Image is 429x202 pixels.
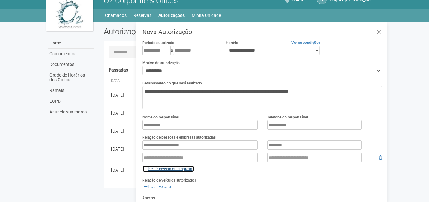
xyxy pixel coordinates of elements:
label: Período autorizado [142,40,174,46]
h3: Nova Autorização [142,29,382,35]
label: Horário [226,40,238,46]
div: [DATE] [111,110,134,116]
a: Ver as condições [291,40,320,45]
a: Autorizações [158,11,185,20]
div: [DATE] [111,146,134,152]
a: Chamados [105,11,127,20]
a: Incluir veículo [142,183,173,190]
a: Home [48,38,94,49]
a: Reservas [133,11,151,20]
a: Minha Unidade [192,11,221,20]
label: Anexos [142,195,155,201]
i: Remover [379,155,382,160]
a: LGPD [48,96,94,107]
label: Relação de pessoas e empresas autorizadas [142,135,216,140]
label: Relação de veículos autorizados [142,177,196,183]
div: a [142,46,216,55]
label: Motivo da autorização [142,60,180,66]
label: Nome do responsável [142,114,179,120]
div: [DATE] [111,167,134,173]
a: Anuncie sua marca [48,107,94,117]
a: Grade de Horários dos Ônibus [48,70,94,85]
a: Ramais [48,85,94,96]
label: Detalhamento do que será realizado [142,80,202,86]
th: Data [109,76,137,86]
div: [DATE] [111,92,134,98]
h4: Passadas [109,68,378,72]
h2: Autorizações [104,27,239,36]
a: Comunicados [48,49,94,59]
a: Incluir pessoa ou empresa [142,165,194,172]
div: [DATE] [111,128,134,134]
label: Telefone do responsável [267,114,308,120]
a: Documentos [48,59,94,70]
